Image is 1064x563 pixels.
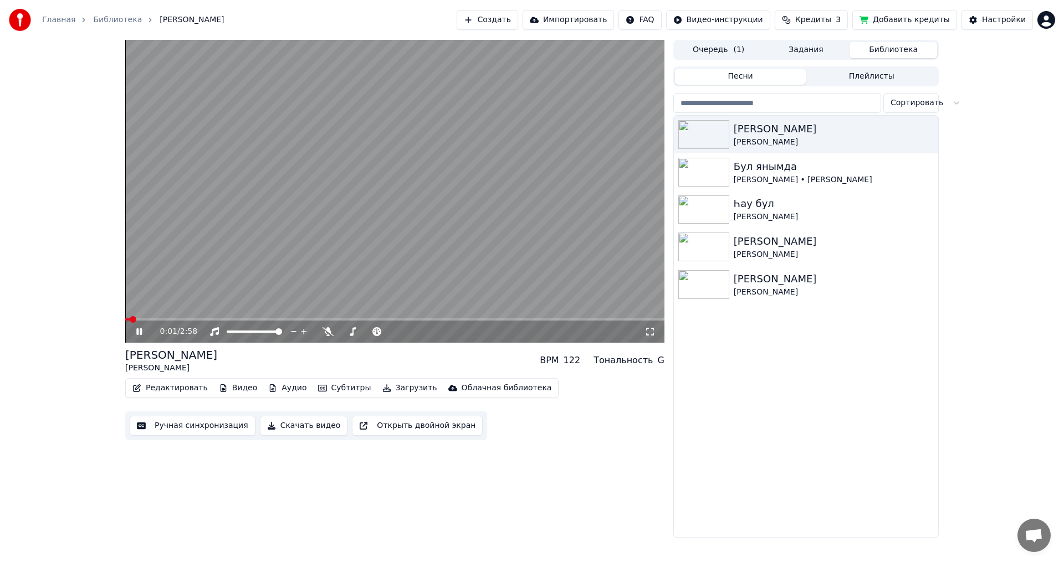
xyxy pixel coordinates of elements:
[734,159,934,174] div: Бул янымда
[457,10,518,30] button: Создать
[806,69,937,85] button: Плейлисты
[733,44,744,55] span: ( 1 )
[314,380,376,396] button: Субтитры
[775,10,848,30] button: Кредиты3
[42,14,75,25] a: Главная
[675,42,763,58] button: Очередь
[852,10,957,30] button: Добавить кредиты
[850,42,937,58] button: Библиотека
[618,10,661,30] button: FAQ
[352,416,483,436] button: Открыть двойной экран
[657,354,664,367] div: G
[795,14,831,25] span: Кредиты
[160,326,187,337] div: /
[675,69,806,85] button: Песни
[734,174,934,185] div: [PERSON_NAME] • [PERSON_NAME]
[891,97,943,109] span: Сортировать
[9,9,31,31] img: youka
[734,211,934,223] div: [PERSON_NAME]
[264,380,311,396] button: Аудио
[734,121,934,137] div: [PERSON_NAME]
[982,14,1026,25] div: Настройки
[160,326,177,337] span: 0:01
[128,380,212,396] button: Редактировать
[523,10,615,30] button: Импортировать
[214,380,262,396] button: Видео
[961,10,1033,30] button: Настройки
[836,14,841,25] span: 3
[160,14,224,25] span: [PERSON_NAME]
[594,354,653,367] div: Тональность
[125,363,217,374] div: [PERSON_NAME]
[564,354,581,367] div: 122
[260,416,348,436] button: Скачать видео
[734,137,934,148] div: [PERSON_NAME]
[540,354,559,367] div: BPM
[93,14,142,25] a: Библиотека
[734,287,934,298] div: [PERSON_NAME]
[462,383,552,394] div: Облачная библиотека
[666,10,770,30] button: Видео-инструкции
[378,380,442,396] button: Загрузить
[734,234,934,249] div: [PERSON_NAME]
[130,416,255,436] button: Ручная синхронизация
[734,271,934,287] div: [PERSON_NAME]
[125,347,217,363] div: [PERSON_NAME]
[180,326,197,337] span: 2:58
[42,14,224,25] nav: breadcrumb
[763,42,850,58] button: Задания
[1017,519,1051,552] div: Открытый чат
[734,196,934,211] div: Һау бул
[734,249,934,260] div: [PERSON_NAME]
